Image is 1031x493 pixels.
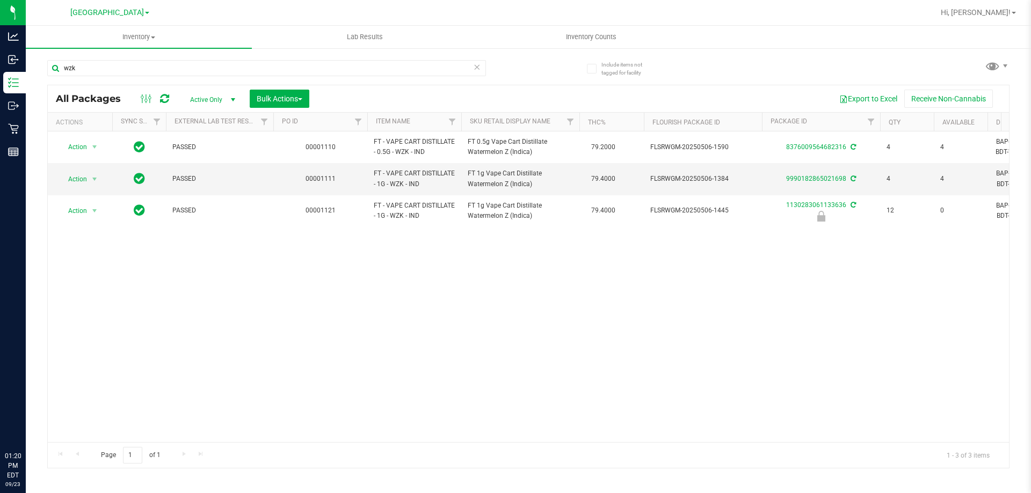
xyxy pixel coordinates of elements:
[88,172,101,187] span: select
[473,60,481,74] span: Clear
[650,205,756,216] span: FLSRWGM-20250506-1445
[786,175,846,182] a: 9990182865021698
[760,211,882,222] div: Newly Received
[470,117,550,125] a: Sku Retail Display Name
[5,480,21,488] p: 09/23
[92,447,169,463] span: Page of 1
[350,113,367,131] a: Filter
[551,32,631,42] span: Inventory Counts
[256,113,273,131] a: Filter
[8,54,19,65] inline-svg: Inbound
[938,447,998,463] span: 1 - 3 of 3 items
[121,117,162,125] a: Sync Status
[650,174,756,184] span: FLSRWGM-20250506-1384
[172,205,267,216] span: PASSED
[172,142,267,152] span: PASSED
[88,203,101,218] span: select
[88,139,101,154] span: select
[849,143,856,151] span: Sync from Compliance System
[562,113,579,131] a: Filter
[282,117,298,125] a: PO ID
[252,26,478,48] a: Lab Results
[306,175,336,182] a: 00001111
[586,171,621,187] span: 79.4000
[586,203,621,218] span: 79.4000
[134,139,145,154] span: In Sync
[134,171,145,186] span: In Sync
[468,137,573,157] span: FT 0.5g Vape Cart Distillate Watermelon Z (Indica)
[5,451,21,480] p: 01:20 PM EDT
[123,447,142,463] input: 1
[306,143,336,151] a: 00001110
[941,8,1011,17] span: Hi, [PERSON_NAME]!
[862,113,880,131] a: Filter
[374,137,455,157] span: FT - VAPE CART DISTILLATE - 0.5G - WZK - IND
[59,203,88,218] span: Action
[468,201,573,221] span: FT 1g Vape Cart Distillate Watermelon Z (Indica)
[134,203,145,218] span: In Sync
[56,93,132,105] span: All Packages
[942,119,975,126] a: Available
[148,113,166,131] a: Filter
[887,174,927,184] span: 4
[257,94,302,103] span: Bulk Actions
[889,119,901,126] a: Qty
[444,113,461,131] a: Filter
[11,407,43,439] iframe: Resource center
[56,119,108,126] div: Actions
[650,142,756,152] span: FLSRWGM-20250506-1590
[940,205,981,216] span: 0
[8,77,19,88] inline-svg: Inventory
[588,119,606,126] a: THC%
[832,90,904,108] button: Export to Excel
[47,60,486,76] input: Search Package ID, Item Name, SKU, Lot or Part Number...
[59,139,88,154] span: Action
[8,100,19,111] inline-svg: Outbound
[586,139,621,155] span: 79.2000
[849,201,856,209] span: Sync from Compliance System
[786,143,846,151] a: 8376009564682316
[374,201,455,221] span: FT - VAPE CART DISTILLATE - 1G - WZK - IND
[468,168,573,189] span: FT 1g Vape Cart Distillate Watermelon Z (Indica)
[601,61,655,77] span: Include items not tagged for facility
[652,119,720,126] a: Flourish Package ID
[940,174,981,184] span: 4
[904,90,993,108] button: Receive Non-Cannabis
[887,142,927,152] span: 4
[8,31,19,42] inline-svg: Analytics
[374,168,455,189] span: FT - VAPE CART DISTILLATE - 1G - WZK - IND
[940,142,981,152] span: 4
[332,32,397,42] span: Lab Results
[376,117,410,125] a: Item Name
[771,117,807,125] a: Package ID
[26,32,252,42] span: Inventory
[26,26,252,48] a: Inventory
[887,205,927,216] span: 12
[306,207,336,214] a: 00001121
[8,123,19,134] inline-svg: Retail
[175,117,259,125] a: External Lab Test Result
[250,90,309,108] button: Bulk Actions
[70,8,144,17] span: [GEOGRAPHIC_DATA]
[8,146,19,157] inline-svg: Reports
[172,174,267,184] span: PASSED
[786,201,846,209] a: 1130283061133636
[59,172,88,187] span: Action
[478,26,704,48] a: Inventory Counts
[849,175,856,182] span: Sync from Compliance System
